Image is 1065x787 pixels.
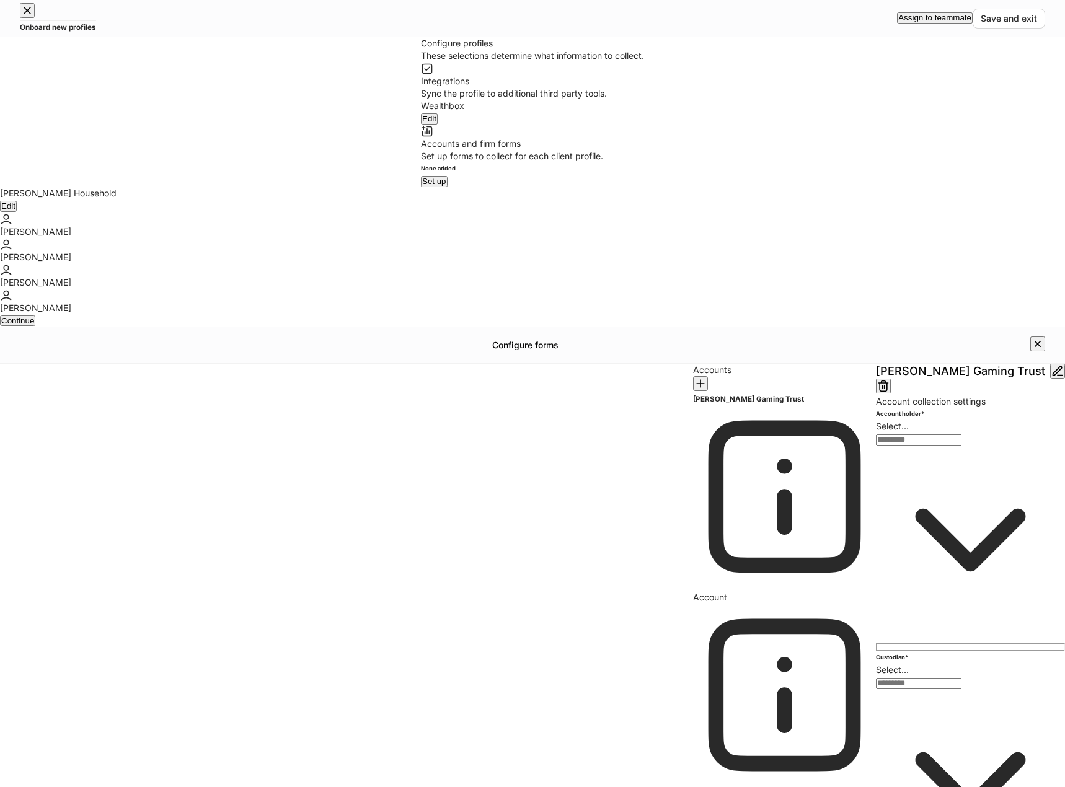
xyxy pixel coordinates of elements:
[421,138,644,150] div: Accounts and firm forms
[981,14,1037,23] div: Save and exit
[876,420,1065,433] div: Select...
[422,177,446,185] div: Set up
[20,21,96,33] h5: Onboard new profiles
[876,651,908,664] h6: Custodian
[876,408,924,420] h6: Account holder
[693,591,876,604] p: Account
[492,339,559,351] h5: Configure forms
[421,75,644,87] div: Integrations
[421,100,644,112] div: Wealthbox
[421,150,644,162] div: Set up forms to collect for each client profile.
[898,14,971,22] div: Assign to teammate
[421,50,644,62] div: These selections determine what information to collect.
[422,115,436,123] div: Edit
[693,393,876,405] h5: [PERSON_NAME] Gaming Trust
[1,317,34,325] div: Continue
[1,202,15,210] div: Edit
[693,393,876,591] a: [PERSON_NAME] Gaming Trust
[421,162,644,175] h6: None added
[876,364,1045,379] div: [PERSON_NAME] Gaming Trust
[421,37,644,50] div: Configure profiles
[693,364,876,376] div: Accounts
[876,664,1065,676] div: Select...
[421,87,644,100] div: Sync the profile to additional third party tools.
[876,395,986,408] div: Account collection settings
